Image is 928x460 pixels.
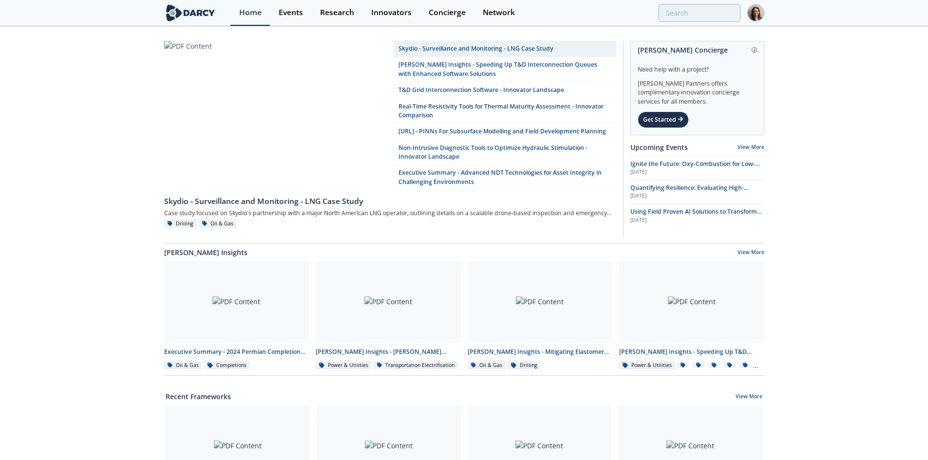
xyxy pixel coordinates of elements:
[630,184,764,200] a: Quantifying Resilience: Evaluating High-Impact, Low-Frequency (HILF) Events [DATE]
[738,249,764,258] a: View More
[638,74,757,106] div: [PERSON_NAME] Partners offers complimentary innovation concierge services for all members.
[638,41,757,58] div: [PERSON_NAME] Concierge
[630,160,760,177] span: Ignite the Future: Oxy-Combustion for Low-Carbon Power
[164,190,616,207] a: Skydio - Surveillance and Monitoring - LNG Case Study
[394,165,616,190] a: Executive Summary - Advanced NDT Technologies for Asset Integrity in Challenging Environments
[320,9,354,17] div: Research
[164,361,203,370] div: Oil & Gas
[394,140,616,166] a: Non-Intrusive Diagnostic Tools to Optimize Hydraulic Stimulation - Innovator Landscape
[630,207,764,224] a: Using Field Proven AI Solutions to Transform Safety Programs [DATE]
[429,9,466,17] div: Concierge
[468,361,506,370] div: Oil & Gas
[887,421,918,450] iframe: chat widget
[483,9,515,17] div: Network
[164,220,197,228] div: Drilling
[738,144,764,150] a: View More
[747,4,764,21] img: Profile
[394,82,616,98] a: T&D Grid Interconnection Software - Innovator Landscape
[374,361,458,370] div: Transportation Electrification
[371,9,412,17] div: Innovators
[638,111,689,128] div: Get Started
[166,391,231,402] a: Recent Frameworks
[630,192,764,200] div: [DATE]
[199,220,237,228] div: Oil & Gas
[630,160,764,176] a: Ignite the Future: Oxy-Combustion for Low-Carbon Power [DATE]
[468,348,613,356] div: [PERSON_NAME] Insights - Mitigating Elastomer Swelling Issue in Downhole Drilling Mud Motors
[279,9,303,17] div: Events
[630,217,764,224] div: [DATE]
[394,99,616,124] a: Real-Time Resistivity Tools for Thermal Maturity Assessment - Innovator Comparison
[204,361,250,370] div: Completions
[164,348,309,356] div: Executive Summary - 2024 Permian Completion Design Roundtable - [US_STATE][GEOGRAPHIC_DATA]
[164,196,616,207] div: Skydio - Surveillance and Monitoring - LNG Case Study
[630,207,762,224] span: Using Field Proven AI Solutions to Transform Safety Programs
[659,4,740,22] input: Advanced Search
[630,168,764,176] div: [DATE]
[394,41,616,57] a: Skydio - Surveillance and Monitoring - LNG Case Study
[464,261,616,370] a: PDF Content [PERSON_NAME] Insights - Mitigating Elastomer Swelling Issue in Downhole Drilling Mud...
[616,261,768,370] a: PDF Content [PERSON_NAME] Insights - Speeding Up T&D Interconnection Queues with Enhanced Softwar...
[161,261,313,370] a: PDF Content Executive Summary - 2024 Permian Completion Design Roundtable - [US_STATE][GEOGRAPHIC...
[394,124,616,140] a: [URL] - PINNs For Subsurface Modelling and Field Development Planning
[638,58,757,74] div: Need help with a project?
[164,207,616,219] div: Case study focused on Skydio's partnership with a major North American LNG operator, outlining de...
[630,184,749,201] span: Quantifying Resilience: Evaluating High-Impact, Low-Frequency (HILF) Events
[164,4,217,21] img: logo-wide.svg
[508,361,541,370] div: Drilling
[239,9,262,17] div: Home
[752,47,757,53] img: information.svg
[619,348,764,356] div: [PERSON_NAME] Insights - Speeding Up T&D Interconnection Queues with Enhanced Software Solutions
[316,348,461,356] div: [PERSON_NAME] Insights - [PERSON_NAME] Insights - Bidirectional EV Charging
[630,142,688,152] a: Upcoming Events
[394,57,616,82] a: [PERSON_NAME] Insights - Speeding Up T&D Interconnection Queues with Enhanced Software Solutions
[312,261,464,370] a: PDF Content [PERSON_NAME] Insights - [PERSON_NAME] Insights - Bidirectional EV Charging Power & U...
[736,393,762,402] a: View More
[316,361,372,370] div: Power & Utilities
[619,361,675,370] div: Power & Utilities
[164,247,247,258] a: [PERSON_NAME] Insights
